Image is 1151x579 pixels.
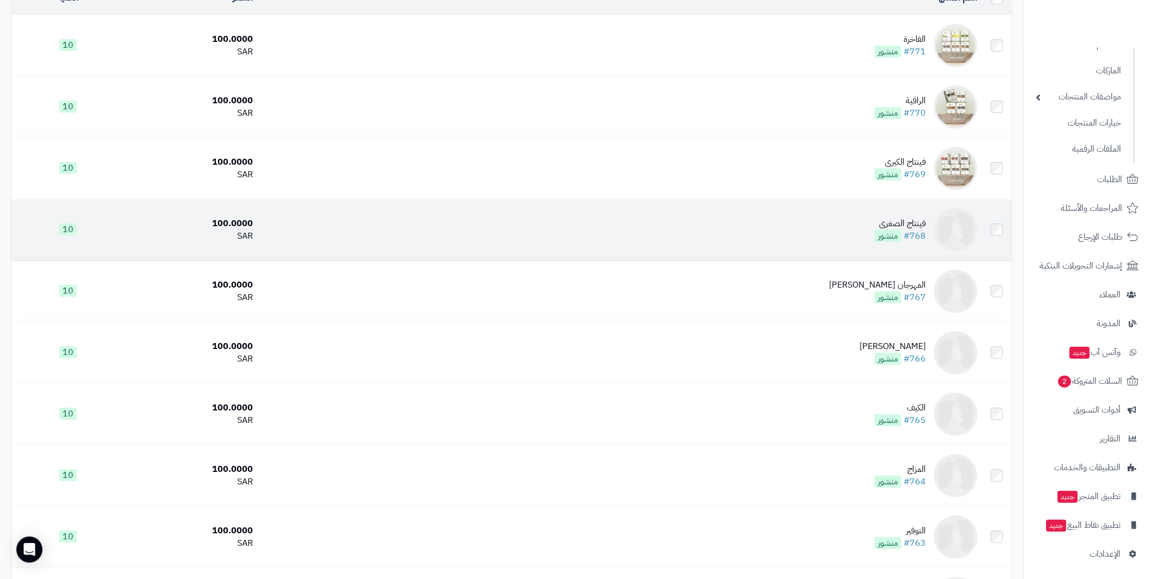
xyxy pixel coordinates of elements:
[59,223,77,235] span: 10
[1090,546,1121,562] span: الإعدادات
[129,414,253,427] div: SAR
[904,45,926,58] a: #771
[59,101,77,113] span: 10
[129,537,253,550] div: SAR
[1058,376,1071,388] span: 2
[875,414,901,426] span: منشور
[934,24,977,67] img: الفاخرة
[129,353,253,365] div: SAR
[1097,172,1122,187] span: الطلبات
[934,393,977,436] img: الكيف
[875,156,926,169] div: فينتاج الكبرى
[875,525,926,537] div: التوفير
[904,107,926,120] a: #770
[1030,166,1144,192] a: الطلبات
[59,346,77,358] span: 10
[1097,316,1121,331] span: المدونة
[934,331,977,375] img: جواهر البن
[129,169,253,181] div: SAR
[1030,282,1144,308] a: العملاء
[129,217,253,230] div: 100.0000
[129,291,253,304] div: SAR
[129,463,253,476] div: 100.0000
[875,217,926,230] div: فينتاج الصغرى
[875,46,901,58] span: منشور
[1030,59,1127,83] a: الماركات
[875,353,901,365] span: منشور
[129,525,253,537] div: 100.0000
[1030,512,1144,538] a: تطبيق نقاط البيعجديد
[129,279,253,291] div: 100.0000
[875,33,926,46] div: الفاخرة
[59,39,77,51] span: 10
[1030,310,1144,337] a: المدونة
[875,291,901,303] span: منشور
[904,168,926,181] a: #769
[1030,339,1144,365] a: وآتس آبجديد
[129,33,253,46] div: 100.0000
[1100,431,1121,446] span: التقارير
[1046,520,1066,532] span: جديد
[875,107,901,119] span: منشور
[1030,195,1144,221] a: المراجعات والأسئلة
[129,107,253,120] div: SAR
[1030,85,1127,109] a: مواصفات المنتجات
[1030,397,1144,423] a: أدوات التسويق
[1077,29,1141,52] img: logo-2.png
[934,270,977,313] img: المهرجان الكولومبي
[1030,111,1127,135] a: خيارات المنتجات
[1030,541,1144,567] a: الإعدادات
[1068,345,1121,360] span: وآتس آب
[129,476,253,488] div: SAR
[875,537,901,549] span: منشور
[1073,402,1121,418] span: أدوات التسويق
[129,230,253,242] div: SAR
[1057,373,1122,389] span: السلات المتروكة
[1030,253,1144,279] a: إشعارات التحويلات البنكية
[16,537,42,563] div: Open Intercom Messenger
[904,475,926,488] a: #764
[129,402,253,414] div: 100.0000
[59,531,77,543] span: 10
[904,229,926,242] a: #768
[59,408,77,420] span: 10
[129,340,253,353] div: 100.0000
[904,537,926,550] a: #763
[1061,201,1122,216] span: المراجعات والأسئلة
[1030,426,1144,452] a: التقارير
[1030,368,1144,394] a: السلات المتروكة2
[1030,455,1144,481] a: التطبيقات والخدمات
[904,291,926,304] a: #767
[859,340,926,353] div: [PERSON_NAME]
[934,515,977,559] img: التوفير
[1030,483,1144,509] a: تطبيق المتجرجديد
[129,95,253,107] div: 100.0000
[1030,138,1127,161] a: الملفات الرقمية
[1069,347,1090,359] span: جديد
[1045,518,1121,533] span: تطبيق نقاط البيع
[1030,224,1144,250] a: طلبات الإرجاع
[934,147,977,190] img: فينتاج الكبرى
[829,279,926,291] div: المهرجان [PERSON_NAME]
[59,285,77,297] span: 10
[129,156,253,169] div: 100.0000
[875,463,926,476] div: المزاج
[1078,229,1122,245] span: طلبات الإرجاع
[59,162,77,174] span: 10
[129,46,253,58] div: SAR
[934,208,977,252] img: فينتاج الصغرى
[934,85,977,129] img: الراقية
[1054,460,1121,475] span: التطبيقات والخدمات
[875,95,926,107] div: الراقية
[875,169,901,180] span: منشور
[1099,287,1121,302] span: العملاء
[904,352,926,365] a: #766
[934,454,977,497] img: المزاج
[875,402,926,414] div: الكيف
[1057,491,1078,503] span: جديد
[59,469,77,481] span: 10
[1039,258,1122,273] span: إشعارات التحويلات البنكية
[904,414,926,427] a: #765
[875,476,901,488] span: منشور
[875,230,901,242] span: منشور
